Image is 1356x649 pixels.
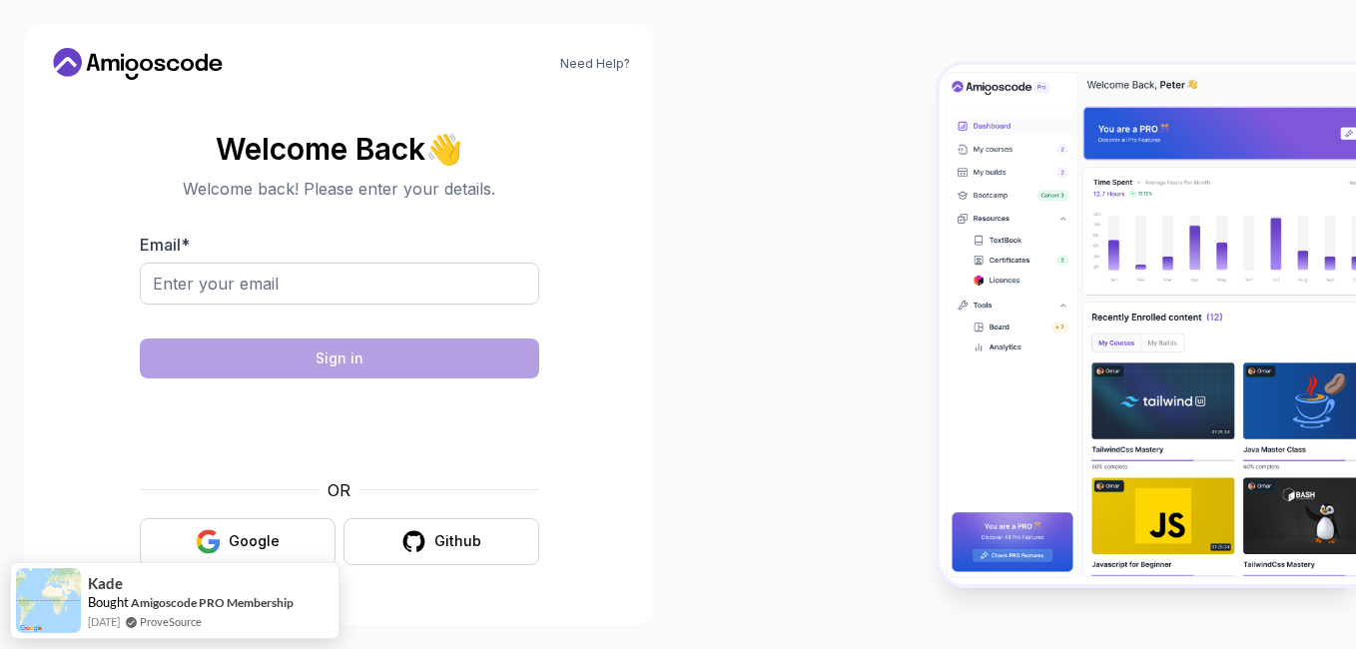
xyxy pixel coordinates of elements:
button: Google [140,518,336,565]
p: OR [328,478,350,502]
iframe: Widget containing checkbox for hCaptcha security challenge [189,390,490,466]
h2: Welcome Back [140,133,539,165]
img: Amigoscode Dashboard [940,65,1356,584]
div: Google [229,531,280,551]
img: provesource social proof notification image [16,568,81,633]
button: Github [343,518,539,565]
a: Home link [48,48,228,80]
div: Github [434,531,481,551]
div: Sign in [316,348,363,368]
p: Welcome back! Please enter your details. [140,177,539,201]
label: Email * [140,235,190,255]
span: [DATE] [88,613,120,630]
a: Need Help? [560,56,630,72]
button: Sign in [140,338,539,378]
a: Amigoscode PRO Membership [131,595,294,610]
span: Bought [88,594,129,610]
span: 👋 [425,133,462,165]
a: ProveSource [140,613,202,630]
input: Enter your email [140,263,539,305]
span: Kade [88,575,123,592]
